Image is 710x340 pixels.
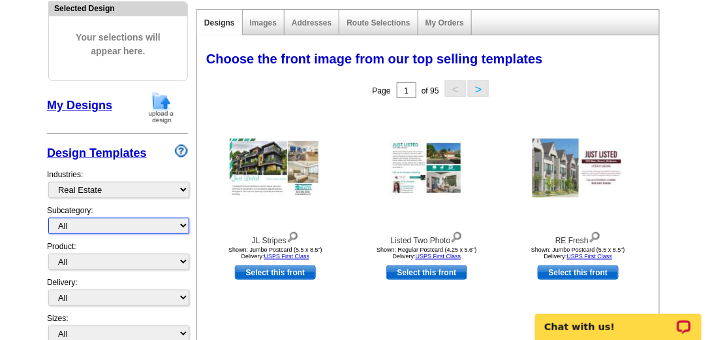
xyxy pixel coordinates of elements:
[250,18,277,27] a: Images
[506,229,650,246] div: RE Fresh
[416,253,461,260] a: USPS First Class
[589,229,601,243] img: view design details
[506,246,650,260] div: Shown: Jumbo Postcard (5.5 x 8.5") Delivery:
[59,18,177,71] span: Your selections will appear here.
[373,86,391,95] span: Page
[264,253,310,260] a: USPS First Class
[567,253,613,260] a: USPS First Class
[532,139,624,197] img: RE Fresh
[527,299,710,340] iframe: LiveChat chat widget
[286,229,299,243] img: view design details
[230,139,321,197] img: JL Stripes
[47,99,112,112] a: My Designs
[175,144,188,158] img: design-wizard-help-icon.png
[445,80,466,97] button: <
[355,229,499,246] div: Listed Two Photo
[422,86,439,95] span: of 95
[425,18,464,27] a: My Orders
[47,162,188,205] div: Industries:
[49,2,187,14] div: Selected Design
[144,91,178,124] img: upload-design
[204,246,347,260] div: Shown: Jumbo Postcard (5.5 x 8.5") Delivery:
[450,229,463,243] img: view design details
[47,205,188,241] div: Subcategory:
[204,229,347,246] div: JL Stripes
[386,265,467,280] a: use this design
[47,241,188,277] div: Product:
[204,18,235,27] a: Designs
[206,52,543,66] span: Choose the front image from our top selling templates
[235,265,316,280] a: use this design
[355,246,499,260] div: Shown: Regular Postcard (4.25 x 5.6") Delivery:
[390,140,464,196] img: Listed Two Photo
[47,146,147,160] a: Design Templates
[538,265,619,280] a: use this design
[347,18,410,27] a: Route Selections
[292,18,332,27] a: Addresses
[47,277,188,313] div: Delivery:
[468,80,489,97] button: >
